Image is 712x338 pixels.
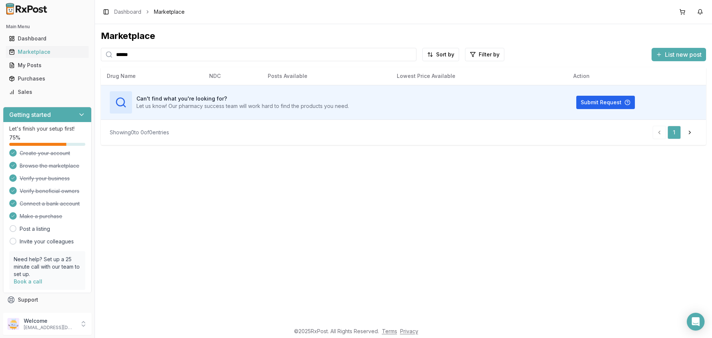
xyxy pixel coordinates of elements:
p: Let's finish your setup first! [9,125,85,132]
h2: Main Menu [6,24,89,30]
button: List new post [652,48,706,61]
span: List new post [665,50,702,59]
button: My Posts [3,59,92,71]
a: Post a listing [20,225,50,233]
button: Marketplace [3,46,92,58]
div: Dashboard [9,35,86,42]
div: Sales [9,88,86,96]
a: My Posts [6,59,89,72]
a: Dashboard [6,32,89,45]
span: Feedback [18,309,43,317]
th: Drug Name [101,67,203,85]
img: User avatar [7,318,19,330]
a: Privacy [400,328,418,334]
p: [EMAIL_ADDRESS][DOMAIN_NAME] [24,325,75,331]
a: Purchases [6,72,89,85]
button: Filter by [465,48,504,61]
a: Sales [6,85,89,99]
span: Marketplace [154,8,185,16]
th: Action [567,67,706,85]
button: Feedback [3,306,92,320]
a: Book a call [14,278,42,285]
div: My Posts [9,62,86,69]
th: NDC [203,67,262,85]
div: Purchases [9,75,86,82]
button: Purchases [3,73,92,85]
th: Lowest Price Available [391,67,567,85]
a: Marketplace [6,45,89,59]
button: Dashboard [3,33,92,45]
button: Submit Request [576,96,635,109]
a: Invite your colleagues [20,238,74,245]
a: Dashboard [114,8,141,16]
div: Marketplace [9,48,86,56]
p: Let us know! Our pharmacy success team will work hard to find the products you need. [136,102,349,110]
p: Need help? Set up a 25 minute call with our team to set up. [14,256,81,278]
nav: pagination [653,126,697,139]
span: Verify beneficial owners [20,187,79,195]
th: Posts Available [262,67,391,85]
button: Support [3,293,92,306]
span: Connect a bank account [20,200,80,207]
h3: Can't find what you're looking for? [136,95,349,102]
span: Sort by [436,51,454,58]
a: Terms [382,328,397,334]
div: Marketplace [101,30,706,42]
img: RxPost Logo [3,3,50,15]
a: 1 [667,126,681,139]
span: Verify your business [20,175,70,182]
nav: breadcrumb [114,8,185,16]
span: Create your account [20,150,70,157]
a: Go to next page [682,126,697,139]
a: List new post [652,52,706,59]
button: Sales [3,86,92,98]
span: 75 % [9,134,20,141]
span: Browse the marketplace [20,162,79,170]
p: Welcome [24,317,75,325]
div: Showing 0 to 0 of 0 entries [110,129,169,136]
div: Open Intercom Messenger [687,313,705,331]
span: Make a purchase [20,213,62,220]
span: Filter by [479,51,500,58]
h3: Getting started [9,110,51,119]
button: Sort by [422,48,459,61]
